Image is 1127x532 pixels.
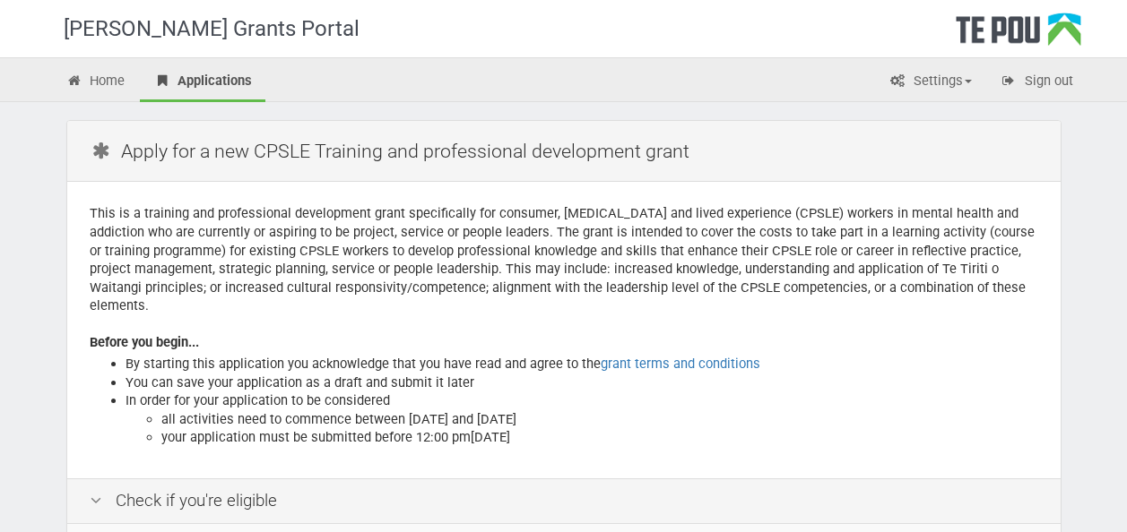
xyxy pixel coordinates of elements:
a: Home [53,63,139,102]
b: Before you begin... [90,334,199,350]
a: Settings [876,63,985,102]
a: Applications [140,63,265,102]
h2: Apply for a new CPSLE Training and professional development grant [90,130,1047,172]
a: grant terms and conditions [601,356,760,372]
p: This is a training and professional development grant specifically for consumer, [MEDICAL_DATA] a... [90,204,1038,314]
div: Check if you're eligible [67,478,1061,524]
li: You can save your application as a draft and submit it later [126,373,1038,392]
li: all activities need to commence between [DATE] and [DATE] [161,410,1038,429]
li: By starting this application you acknowledge that you have read and agree to the [126,355,1038,373]
div: Te Pou Logo [956,13,1081,57]
li: In order for your application to be considered [126,391,1038,447]
a: Sign out [987,63,1087,102]
li: your application must be submitted before 12:00 pm[DATE] [161,428,1038,447]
